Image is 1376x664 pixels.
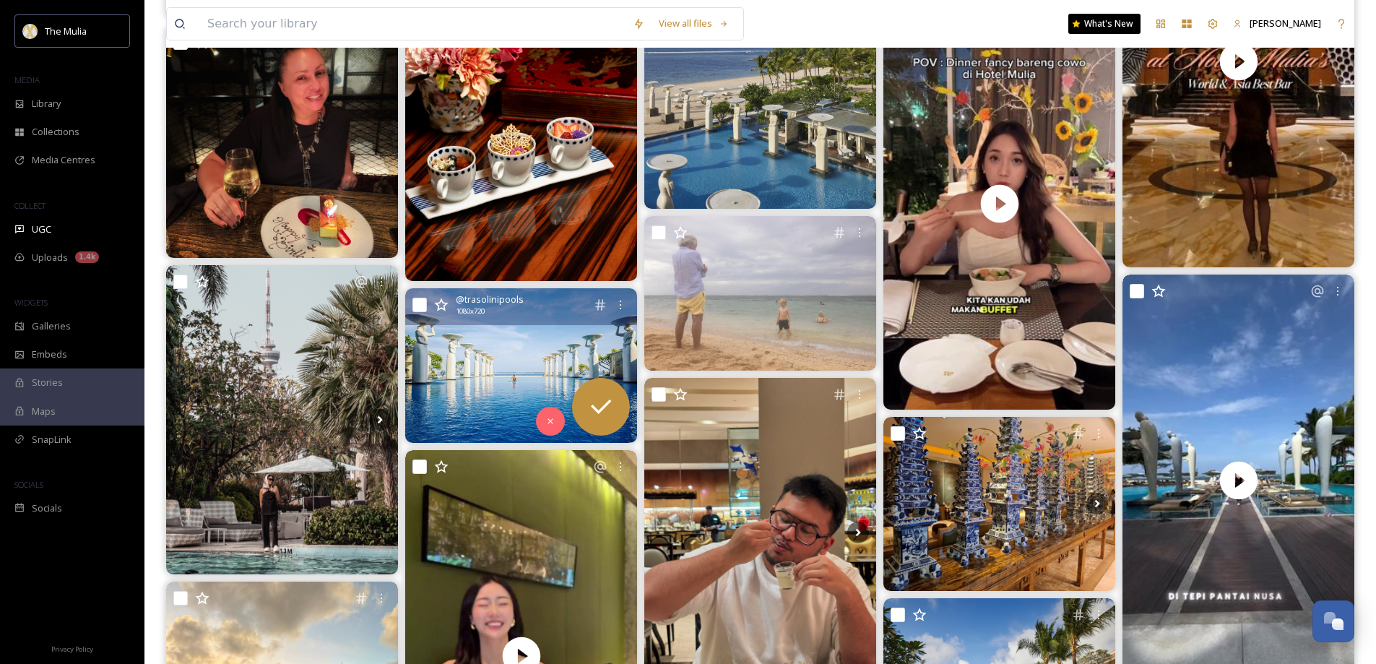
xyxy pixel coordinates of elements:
[32,97,61,111] span: Library
[32,405,56,418] span: Maps
[23,24,38,38] img: mulia_logo.png
[644,216,876,371] img: Two generations, one timeless conversation 🌊👣 On a beautiful Balinese beach, a man and a young bo...
[51,639,93,657] a: Privacy Policy
[75,251,99,263] div: 1.4k
[51,644,93,654] span: Privacy Policy
[14,297,48,308] span: WIDGETS
[652,9,736,38] a: View all files
[405,288,637,443] img: The Oasis pool at The Mulia Resort & Villas in Nusa Dua, Bali is simply spectacular! This infinit...
[1226,9,1328,38] a: [PERSON_NAME]
[1312,600,1354,642] button: Open Chat
[32,376,63,389] span: Stories
[32,319,71,333] span: Galleries
[456,293,524,306] span: @ trasolinipools
[14,479,43,490] span: SOCIALS
[166,265,398,574] img: Monday, but my heart and mind are on the weekend✨ . Family staycation at hotelmulia hotelmuliadin...
[32,433,72,447] span: SnapLink
[32,153,95,167] span: Media Centres
[14,74,40,85] span: MEDIA
[32,501,62,515] span: Socials
[883,417,1115,591] img: 🥰 . . . . 물리아에 있던 중식당 테이블8 #themulia#table8#chineserestaurant#indonesia#bali#🇲🇨
[45,25,87,38] span: The Mulia
[32,348,67,361] span: Embeds
[32,251,68,264] span: Uploads
[1068,14,1141,34] a: What's New
[456,306,485,316] span: 1080 x 720
[14,200,46,211] span: COLLECT
[32,125,79,139] span: Collections
[200,8,626,40] input: Search your library
[166,26,398,258] img: Прекрасный День Рождения случился в стране, которую я очень люблю. Место, по которому я так скуча...
[1250,17,1321,30] span: [PERSON_NAME]
[32,223,51,236] span: UGC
